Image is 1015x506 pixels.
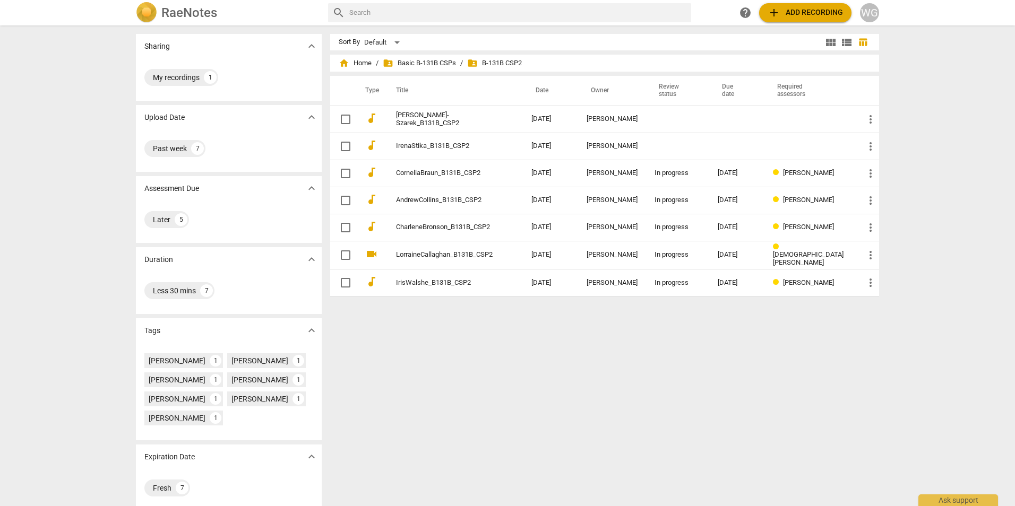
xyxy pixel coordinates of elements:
[773,169,783,177] span: Review status: in progress
[365,275,378,288] span: audiotrack
[646,76,709,106] th: Review status
[823,34,839,50] button: Tile view
[144,254,173,265] p: Duration
[304,38,320,54] button: Show more
[332,6,345,19] span: search
[840,36,853,49] span: view_list
[864,140,877,153] span: more_vert
[396,196,493,204] a: AndrewCollins_B131B_CSP2
[773,250,844,266] span: [DEMOGRAPHIC_DATA][PERSON_NAME]
[523,76,578,106] th: Date
[383,76,523,106] th: Title
[175,213,187,226] div: 5
[305,40,318,53] span: expand_more
[587,196,638,204] div: [PERSON_NAME]
[864,194,877,207] span: more_vert
[210,374,221,386] div: 1
[655,223,701,231] div: In progress
[365,193,378,206] span: audiotrack
[718,279,756,287] div: [DATE]
[523,241,578,269] td: [DATE]
[523,269,578,296] td: [DATE]
[176,482,188,494] div: 7
[357,76,383,106] th: Type
[153,72,200,83] div: My recordings
[655,196,701,204] div: In progress
[136,2,157,23] img: Logo
[305,253,318,266] span: expand_more
[587,251,638,259] div: [PERSON_NAME]
[655,279,701,287] div: In progress
[587,169,638,177] div: [PERSON_NAME]
[210,412,221,424] div: 1
[144,183,199,194] p: Assessment Due
[149,355,205,366] div: [PERSON_NAME]
[304,449,320,465] button: Show more
[918,494,998,506] div: Ask support
[587,223,638,231] div: [PERSON_NAME]
[764,76,856,106] th: Required assessors
[204,71,217,84] div: 1
[860,3,879,22] button: WG
[383,58,456,68] span: Basic B-131B CSPs
[365,112,378,125] span: audiotrack
[587,279,638,287] div: [PERSON_NAME]
[773,278,783,286] span: Review status: in progress
[293,355,304,367] div: 1
[231,394,288,404] div: [PERSON_NAME]
[655,169,701,177] div: In progress
[587,142,638,150] div: [PERSON_NAME]
[858,37,868,47] span: table_chart
[376,59,379,67] span: /
[149,413,205,423] div: [PERSON_NAME]
[467,58,522,68] span: B-131B CSP2
[523,187,578,214] td: [DATE]
[365,166,378,179] span: audiotrack
[824,36,837,49] span: view_module
[365,139,378,152] span: audiotrack
[144,451,195,463] p: Expiration Date
[739,6,752,19] span: help
[144,112,185,123] p: Upload Date
[293,374,304,386] div: 1
[210,393,221,405] div: 1
[768,6,843,19] span: Add recording
[864,113,877,126] span: more_vert
[736,3,755,22] a: Help
[396,169,493,177] a: CorneliaBraun_B131B_CSP2
[365,220,378,233] span: audiotrack
[191,142,204,155] div: 7
[305,182,318,195] span: expand_more
[304,180,320,196] button: Show more
[200,284,213,297] div: 7
[587,115,638,123] div: [PERSON_NAME]
[718,223,756,231] div: [DATE]
[783,169,834,177] span: [PERSON_NAME]
[161,5,217,20] h2: RaeNotes
[655,251,701,259] div: In progress
[578,76,646,106] th: Owner
[304,251,320,267] button: Show more
[523,214,578,241] td: [DATE]
[396,111,493,127] a: [PERSON_NAME]-Szarek_B131B_CSP2
[839,34,855,50] button: List view
[396,279,493,287] a: IrisWalshe_B131B_CSP2
[773,196,783,204] span: Review status: in progress
[153,214,170,225] div: Later
[768,6,780,19] span: add
[231,355,288,366] div: [PERSON_NAME]
[759,3,851,22] button: Upload
[396,223,493,231] a: CharleneBronson_B131B_CSP2
[231,374,288,385] div: [PERSON_NAME]
[364,34,403,51] div: Default
[718,251,756,259] div: [DATE]
[293,393,304,405] div: 1
[396,142,493,150] a: IrenaStika_B131B_CSP2
[396,251,493,259] a: LorraineCallaghan_B131B_CSP2
[523,133,578,160] td: [DATE]
[460,59,463,67] span: /
[210,355,221,367] div: 1
[144,325,160,336] p: Tags
[149,374,205,385] div: [PERSON_NAME]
